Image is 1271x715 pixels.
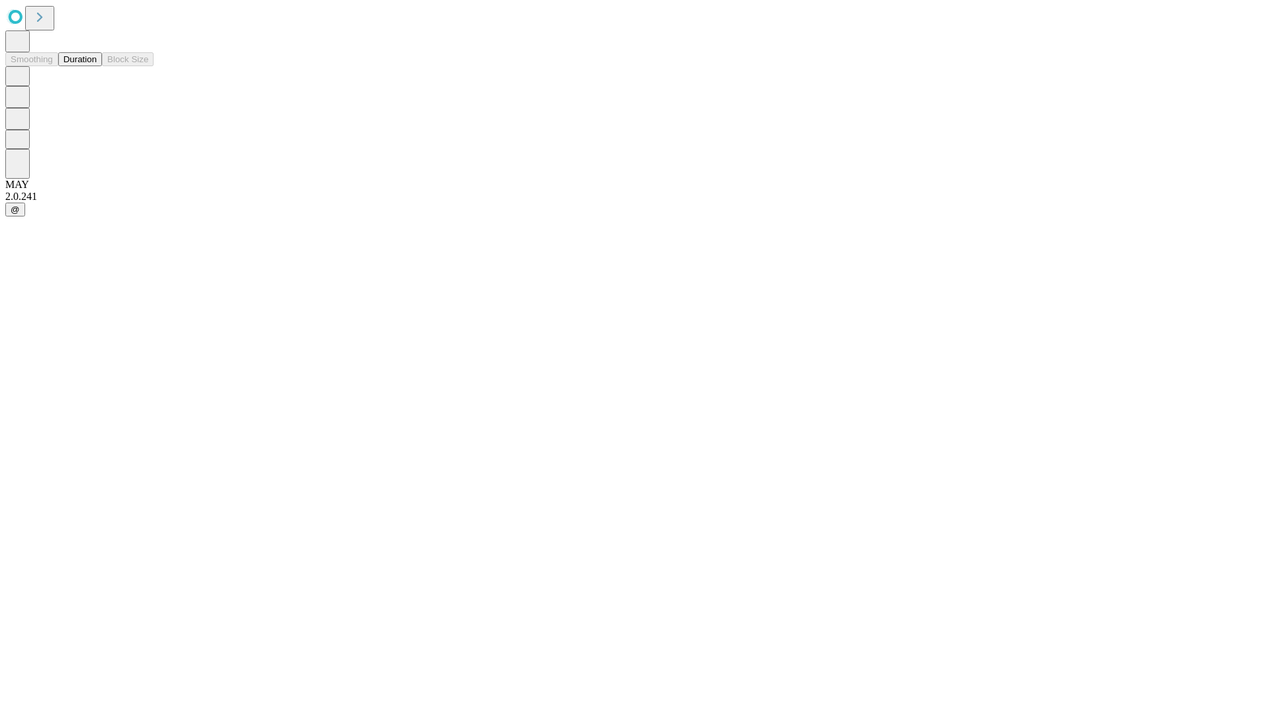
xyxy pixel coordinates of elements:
button: Duration [58,52,102,66]
button: Smoothing [5,52,58,66]
div: MAY [5,179,1266,191]
button: Block Size [102,52,154,66]
span: @ [11,205,20,215]
button: @ [5,203,25,216]
div: 2.0.241 [5,191,1266,203]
